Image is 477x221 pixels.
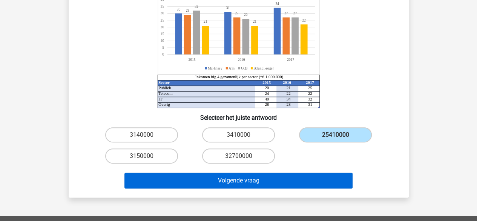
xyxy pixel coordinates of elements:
[265,97,269,101] tspan: 40
[81,108,397,121] h6: Selecteer het juiste antwoord
[305,80,314,85] tspan: 2017
[308,91,312,96] tspan: 22
[195,74,283,79] tspan: Inkomen big 4 gezamenlijk per sector (*€ 1.000.000)
[308,97,312,101] tspan: 32
[308,102,312,107] tspan: 31
[105,127,178,142] label: 3140000
[124,173,353,189] button: Volgende vraag
[162,45,164,50] tspan: 5
[160,25,164,29] tspan: 20
[208,66,222,70] tspan: McFlinsey
[160,4,164,9] tspan: 35
[160,11,164,15] tspan: 30
[286,91,290,96] tspan: 22
[265,102,269,107] tspan: 28
[265,85,269,90] tspan: 20
[202,148,275,164] label: 32700000
[176,7,180,11] tspan: 30
[186,8,189,13] tspan: 29
[226,6,230,10] tspan: 31
[203,19,256,24] tspan: 2121
[160,39,164,43] tspan: 10
[286,97,290,101] tspan: 34
[158,102,170,107] tspan: Overig
[265,91,269,96] tspan: 24
[286,102,290,107] tspan: 28
[202,127,275,142] label: 3410000
[160,32,164,36] tspan: 15
[282,80,291,85] tspan: 2016
[286,85,290,90] tspan: 21
[262,80,271,85] tspan: 2015
[241,66,248,70] tspan: GCB
[158,97,163,101] tspan: IT
[160,18,164,22] tspan: 25
[253,66,274,70] tspan: Boland Rerger
[275,2,279,6] tspan: 34
[299,127,372,142] label: 25410000
[235,11,288,15] tspan: 2727
[188,57,294,62] tspan: 201520162017
[302,18,305,22] tspan: 22
[105,148,178,164] label: 3150000
[229,66,235,70] tspan: Arm
[195,4,198,9] tspan: 32
[293,11,297,15] tspan: 27
[158,85,171,90] tspan: Publiek
[158,91,173,96] tspan: Telecom
[244,12,247,17] tspan: 26
[162,52,164,57] tspan: 0
[158,80,170,85] tspan: Sector
[308,85,312,90] tspan: 25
